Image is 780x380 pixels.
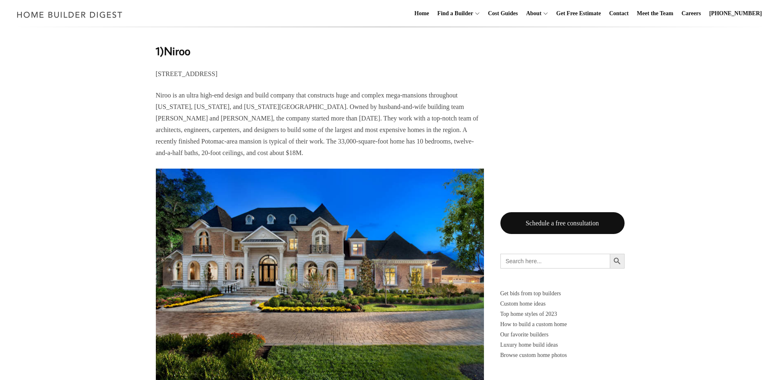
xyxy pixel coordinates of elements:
[634,0,677,27] a: Meet the Team
[523,0,541,27] a: About
[500,288,625,299] p: Get bids from top builders
[156,70,218,77] b: [STREET_ADDRESS]
[622,321,770,370] iframe: Drift Widget Chat Controller
[606,0,632,27] a: Contact
[500,309,625,319] a: Top home styles of 2023
[500,340,625,350] a: Luxury home build ideas
[434,0,473,27] a: Find a Builder
[500,350,625,360] a: Browse custom home photos
[500,212,625,234] a: Schedule a free consultation
[500,329,625,340] a: Our favorite builders
[553,0,604,27] a: Get Free Estimate
[411,0,433,27] a: Home
[156,44,164,58] b: 1)
[164,44,190,58] b: Niroo
[613,257,622,266] svg: Search
[13,7,126,23] img: Home Builder Digest
[500,299,625,309] a: Custom home ideas
[500,319,625,329] a: How to build a custom home
[500,254,610,269] input: Search here...
[156,92,479,156] span: Niroo is an ultra high-end design and build company that constructs huge and complex mega-mansion...
[485,0,521,27] a: Cost Guides
[706,0,765,27] a: [PHONE_NUMBER]
[678,0,704,27] a: Careers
